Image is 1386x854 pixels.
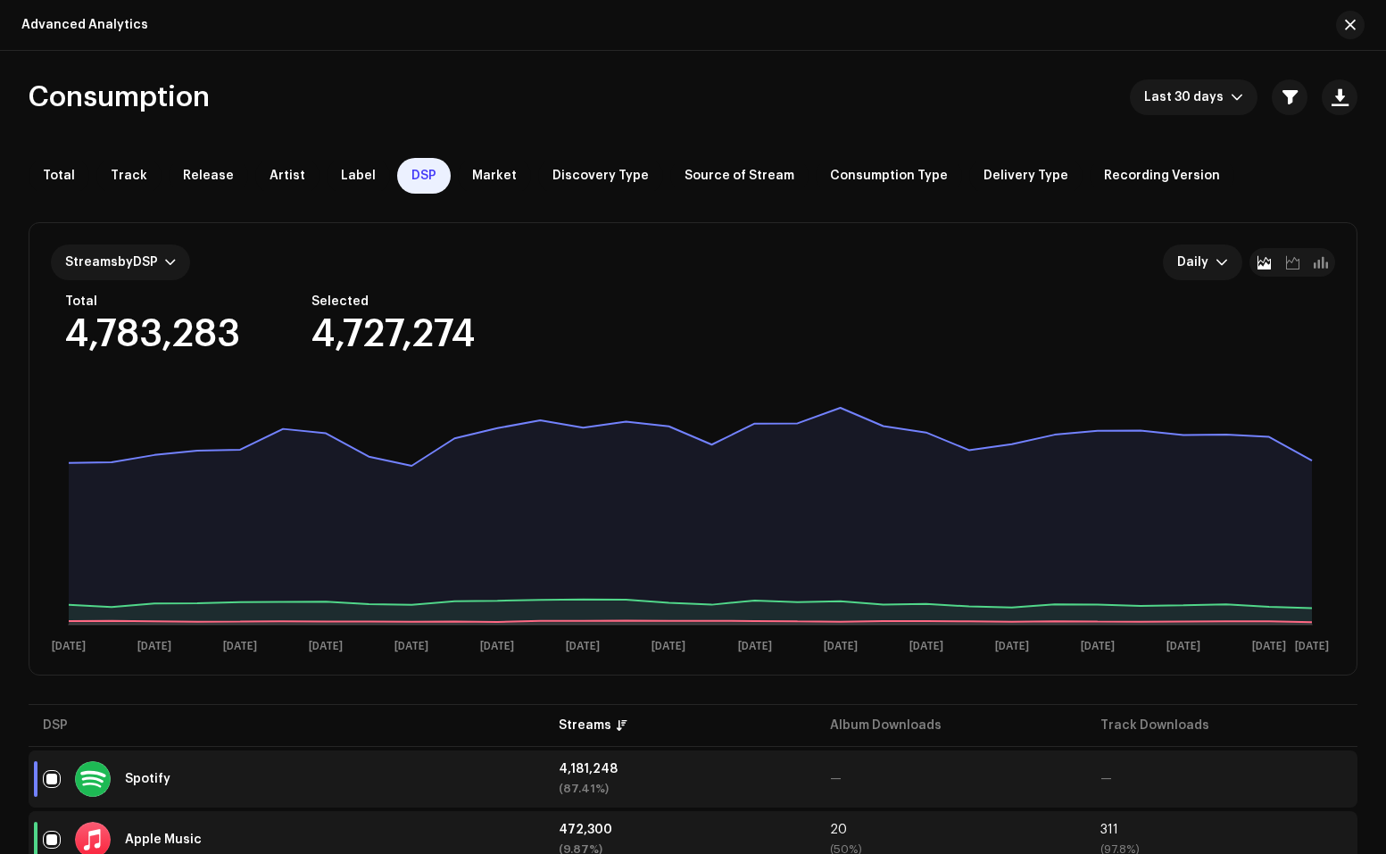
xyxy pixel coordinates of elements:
[685,169,794,183] span: Source of Stream
[824,641,858,652] text: [DATE]
[1252,641,1286,652] text: [DATE]
[559,824,801,836] div: 472,300
[559,763,801,775] div: 4,181,248
[1177,245,1216,280] span: Daily
[1144,79,1231,115] span: Last 30 days
[270,169,305,183] span: Artist
[830,824,1073,836] div: 20
[1295,641,1329,652] text: [DATE]
[311,294,475,309] div: Selected
[1104,169,1220,183] span: Recording Version
[559,783,801,795] div: (87.41%)
[552,169,649,183] span: Discovery Type
[472,169,517,183] span: Market
[1166,641,1200,652] text: [DATE]
[309,641,343,652] text: [DATE]
[480,641,514,652] text: [DATE]
[652,641,685,652] text: [DATE]
[1100,824,1343,836] div: 311
[394,641,428,652] text: [DATE]
[1100,773,1343,785] div: —
[1231,79,1243,115] div: dropdown trigger
[341,169,376,183] span: Label
[909,641,943,652] text: [DATE]
[983,169,1068,183] span: Delivery Type
[411,169,436,183] span: DSP
[1081,641,1115,652] text: [DATE]
[830,773,1073,785] div: —
[1216,245,1228,280] div: dropdown trigger
[738,641,772,652] text: [DATE]
[566,641,600,652] text: [DATE]
[830,169,948,183] span: Consumption Type
[995,641,1029,652] text: [DATE]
